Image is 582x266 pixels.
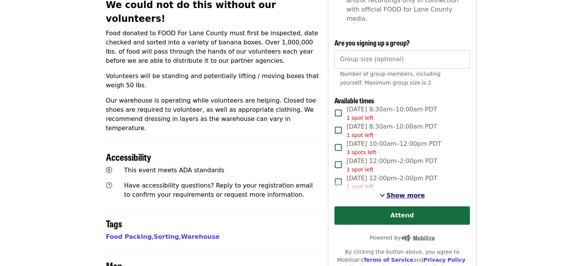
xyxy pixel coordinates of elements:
[370,235,435,241] span: Powered by
[363,257,413,263] a: Terms of Service
[106,217,122,230] span: Tags
[106,29,319,65] p: Food donated to FOOD For Lane County must first be inspected, date checked and sorted into a vari...
[334,95,374,105] span: Available times
[346,174,437,191] span: [DATE] 12:00pm–2:00pm PDT
[124,166,224,174] span: This event meets ADA standards
[106,233,152,240] a: Food Packing
[153,233,181,240] span: ,
[401,235,435,242] img: Powered by Mobilize
[334,38,410,47] span: Are you signing up a group?
[346,184,373,190] span: 1 spot left
[106,72,319,90] p: Volunteers will be standing and potentially lifting / moving boxes that weigh 50 lbs.
[153,233,179,240] a: Sorting
[106,166,112,174] i: universal-access icon
[106,182,112,189] i: question-circle icon
[106,96,319,133] p: Our warehouse is operating while volunteers are helping. Closed toe shoes are required to volunte...
[106,150,151,163] span: Accessibility
[346,122,437,139] span: [DATE] 8:30am–10:00am PDT
[340,71,440,86] span: Number of group members, including yourself. Maximum group size is 2
[346,139,441,157] span: [DATE] 10:00am–12:00pm PDT
[346,115,373,121] span: 1 spot left
[386,192,425,199] span: Show more
[380,191,425,200] button: See more timeslots
[334,206,470,225] button: Attend
[346,157,437,174] span: [DATE] 12:00pm–2:00pm PDT
[346,166,373,173] span: 1 spot left
[346,132,373,138] span: 1 spot left
[124,182,313,198] span: Have accessibility questions? Reply to your registration email to confirm your requirements or re...
[423,257,465,263] a: Privacy Policy
[346,149,376,155] span: 3 spots left
[181,233,220,240] a: Warehouse
[346,105,437,122] span: [DATE] 8:30am–10:00am PDT
[334,50,470,69] input: [object Object]
[106,233,154,240] span: ,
